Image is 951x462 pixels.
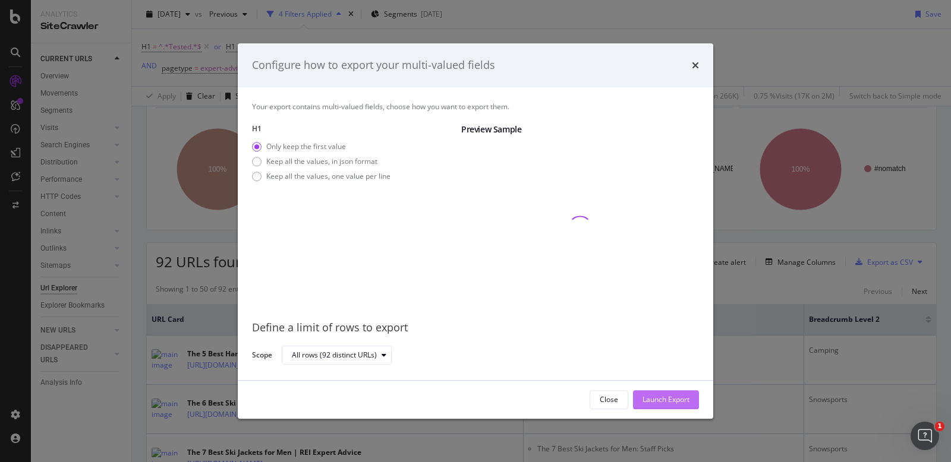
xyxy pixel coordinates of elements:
[252,156,391,166] div: Keep all the values, in json format
[692,58,699,73] div: times
[633,390,699,409] button: Launch Export
[252,58,495,73] div: Configure how to export your multi-valued fields
[266,171,391,181] div: Keep all the values, one value per line
[461,124,699,135] div: Preview Sample
[266,141,346,151] div: Only keep the first value
[238,43,713,419] div: modal
[266,156,377,166] div: Keep all the values, in json format
[600,394,618,404] div: Close
[292,352,377,359] div: All rows (92 distinct URLs)
[282,346,392,365] button: All rows (92 distinct URLs)
[252,350,272,363] label: Scope
[643,394,689,404] div: Launch Export
[252,320,699,336] div: Define a limit of rows to export
[911,422,939,450] iframe: Intercom live chat
[252,124,452,134] label: H1
[590,390,628,409] button: Close
[252,102,699,112] div: Your export contains multi-valued fields, choose how you want to export them.
[252,141,391,151] div: Only keep the first value
[935,422,944,431] span: 1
